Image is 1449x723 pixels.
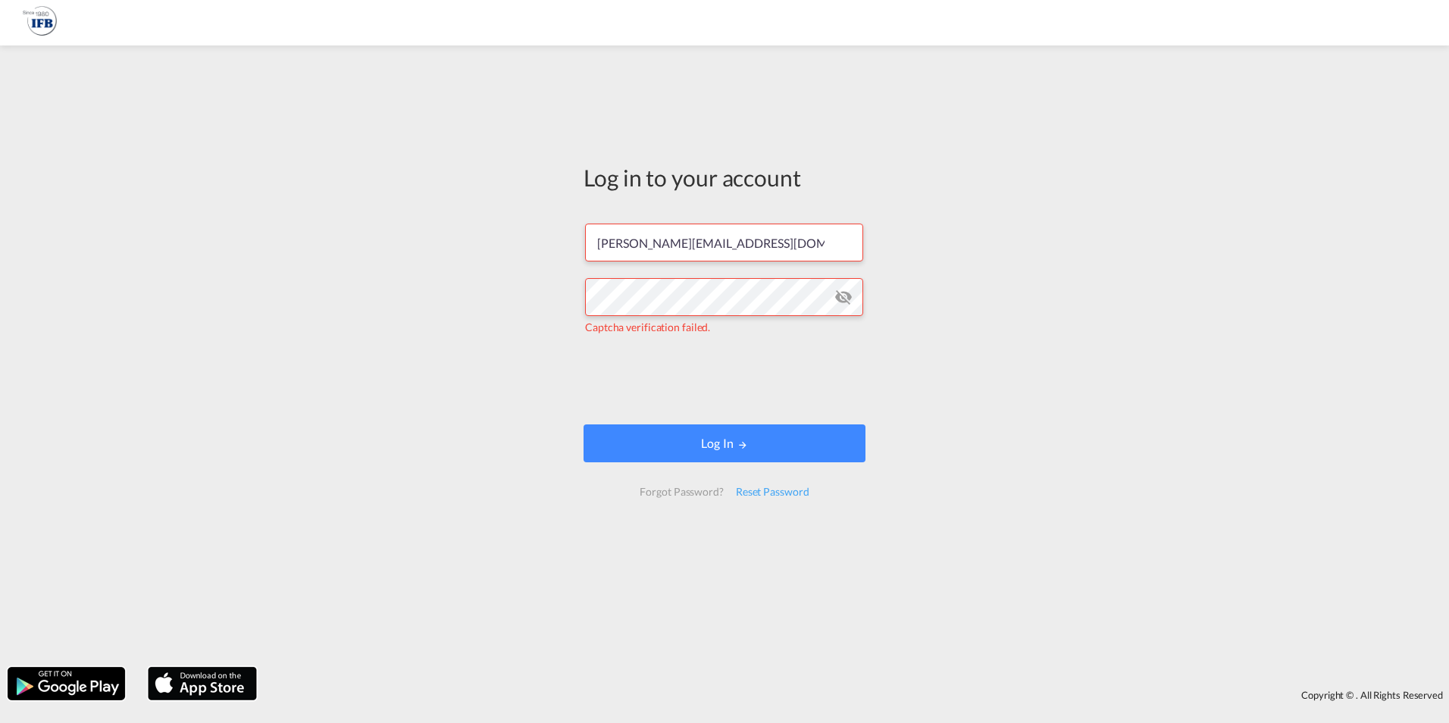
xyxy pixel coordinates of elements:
img: google.png [6,665,127,702]
button: LOGIN [584,424,865,462]
div: Copyright © . All Rights Reserved [264,682,1449,708]
input: Enter email/phone number [585,224,863,261]
img: apple.png [146,665,258,702]
img: 1f261f00256b11eeaf3d89493e6660f9.png [23,6,57,40]
md-icon: icon-eye-off [834,288,853,306]
span: Captcha verification failed. [585,321,710,333]
div: Forgot Password? [634,478,729,505]
div: Log in to your account [584,161,865,193]
div: Reset Password [730,478,815,505]
iframe: reCAPTCHA [609,350,840,409]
